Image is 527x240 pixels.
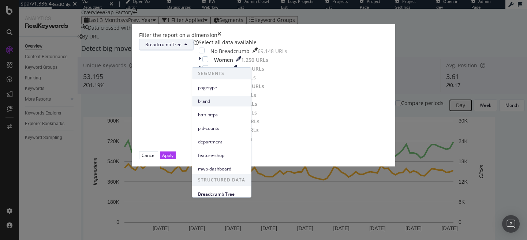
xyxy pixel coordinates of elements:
[139,151,158,159] button: Cancel
[139,39,194,50] button: Breadcrumb Tree
[145,41,182,48] span: Breadcrumb Tree
[237,65,264,72] div: 1,224 URLs
[210,48,250,55] div: No Breadcrumb
[198,85,245,91] span: pagetype
[241,56,268,64] div: 1,250 URLs
[162,152,173,158] div: Apply
[198,139,245,145] span: department
[139,31,217,39] div: Filter the report on a dimension
[160,151,176,159] button: Apply
[198,98,245,105] span: brand
[192,174,251,186] span: STRUCTURED DATA
[198,152,245,159] span: feature-shop
[217,31,221,39] div: times
[258,48,287,55] div: 69,148 URLs
[198,191,245,198] span: Breadcrumb Tree
[199,39,287,46] div: Select all data available
[132,24,395,166] div: modal
[198,125,245,132] span: pid-counts
[214,65,229,72] div: Home
[198,112,245,118] span: http-https
[198,166,245,172] span: mwp-dashboard
[142,152,156,158] div: Cancel
[502,215,520,233] div: Open Intercom Messenger
[242,83,264,90] div: 395 URLs
[214,56,233,64] div: Women
[192,68,251,79] span: SEGMENTS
